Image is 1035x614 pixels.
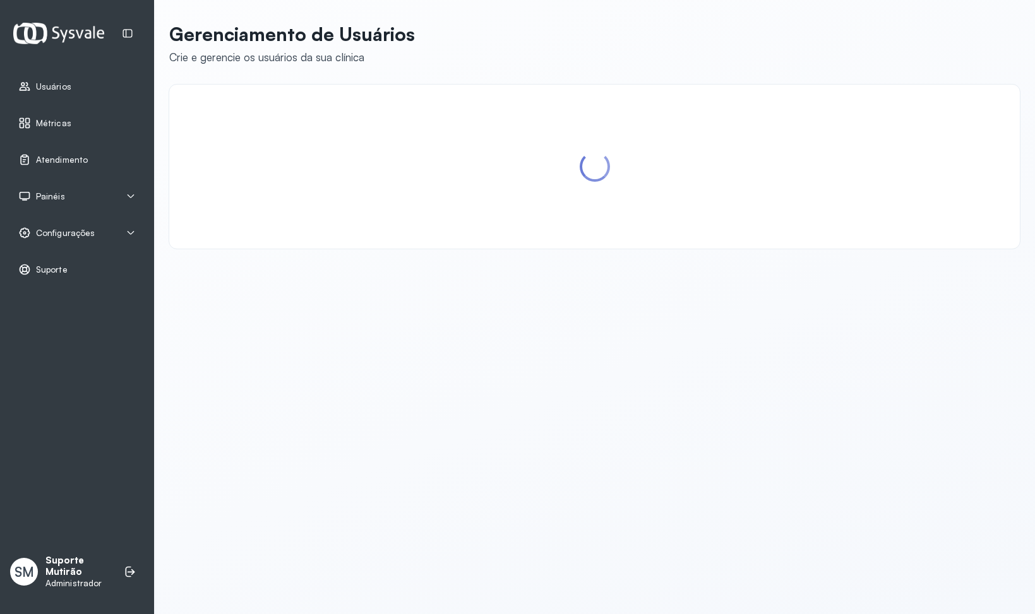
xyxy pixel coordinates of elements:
[36,155,88,165] span: Atendimento
[36,228,95,239] span: Configurações
[36,191,65,202] span: Painéis
[36,264,68,275] span: Suporte
[18,80,136,93] a: Usuários
[169,50,415,64] div: Crie e gerencie os usuários da sua clínica
[45,578,111,589] p: Administrador
[36,81,71,92] span: Usuários
[18,153,136,166] a: Atendimento
[36,118,71,129] span: Métricas
[45,555,111,579] p: Suporte Mutirão
[18,117,136,129] a: Métricas
[169,23,415,45] p: Gerenciamento de Usuários
[13,23,104,44] img: Logotipo do estabelecimento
